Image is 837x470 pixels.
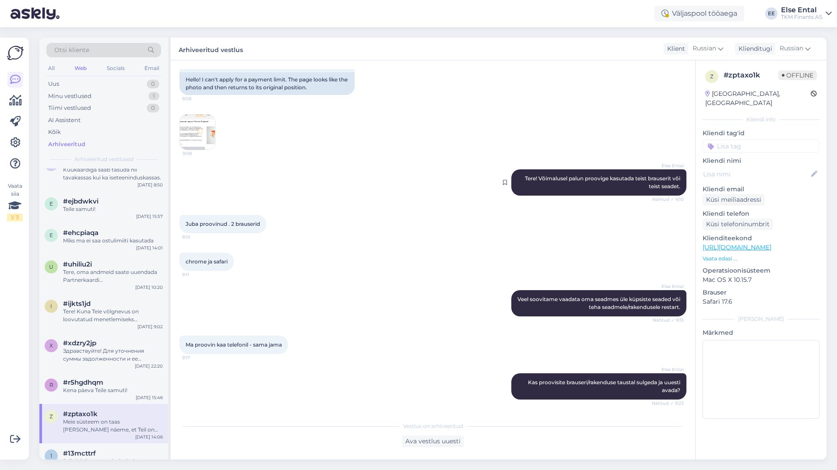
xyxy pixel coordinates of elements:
[63,197,98,205] span: #ejbdwkvi
[778,70,817,80] span: Offline
[182,95,215,102] span: 9:08
[186,258,228,265] span: chrome ja safari
[651,196,684,203] span: Nähtud ✓ 9:10
[48,140,85,149] div: Arhiveeritud
[136,213,163,220] div: [DATE] 15:57
[135,284,163,291] div: [DATE] 10:20
[7,182,23,221] div: Vaata siia
[7,214,23,221] div: 1 / 3
[765,7,777,20] div: EE
[74,155,134,163] span: Arhiveeritud vestlused
[180,115,215,150] img: Attachment
[780,44,803,53] span: Russian
[135,363,163,369] div: [DATE] 22:20
[48,104,91,112] div: Tiimi vestlused
[63,268,163,284] div: Tere, oma andmeid saate uuendada Partnerkaardi iseteeninduskeskkonnas.
[137,323,163,330] div: [DATE] 9:02
[63,386,163,394] div: Kena päeva Teile samuti!
[651,162,684,169] span: Else Ental
[703,185,819,194] p: Kliendi email
[703,243,771,251] a: [URL][DOMAIN_NAME]
[664,44,685,53] div: Klient
[63,347,163,363] div: Здравствуйте! Для уточнения суммы задолженности и ее истории, пожалуйста, отправьте запрос на эле...
[703,255,819,263] p: Vaata edasi ...
[703,315,819,323] div: [PERSON_NAME]
[143,63,161,74] div: Email
[54,46,89,55] span: Otsi kliente
[703,156,819,165] p: Kliendi nimi
[724,70,778,81] div: # zptaxo1k
[147,104,159,112] div: 0
[703,129,819,138] p: Kliendi tag'id
[710,73,714,80] span: z
[136,394,163,401] div: [DATE] 15:46
[147,80,159,88] div: 0
[705,89,811,108] div: [GEOGRAPHIC_DATA], [GEOGRAPHIC_DATA]
[48,128,61,137] div: Kõik
[105,63,127,74] div: Socials
[179,43,243,55] label: Arhiveeritud vestlus
[63,379,103,386] span: #r5hgdhqm
[63,237,163,245] div: Miks ma ei saa ostulimiiti kasutada
[63,166,163,182] div: Kuukaardiga saab tasuda nii tavakassas kui ka iseteeninduskassas.
[517,296,682,310] span: Veel soovitame vaadata oma seadmes üle küpsiste seaded või teha seadmele/rakendusele restart.
[651,400,684,407] span: Nähtud ✓ 9:23
[781,14,822,21] div: TKM Finants AS
[186,221,260,227] span: Juba proovinud . 2 brauserid
[63,300,91,308] span: #ijkts1jd
[63,339,96,347] span: #xdzry2jp
[654,6,744,21] div: Väljaspool tööaega
[703,328,819,337] p: Märkmed
[49,342,53,349] span: x
[703,288,819,297] p: Brauser
[73,63,88,74] div: Web
[693,44,716,53] span: Russian
[48,116,81,125] div: AI Assistent
[48,92,91,101] div: Minu vestlused
[703,234,819,243] p: Klienditeekond
[651,366,684,373] span: Else Ental
[703,275,819,284] p: Mac OS X 10.15.7
[703,140,819,153] input: Lisa tag
[46,63,56,74] div: All
[136,245,163,251] div: [DATE] 14:01
[703,266,819,275] p: Operatsioonisüsteem
[781,7,822,14] div: Else Ental
[182,271,215,278] span: 9:11
[49,413,53,420] span: z
[528,379,682,393] span: Kas proovisite brauseri/rakenduse taustal sulgeda ja uuesti avada?
[48,80,59,88] div: Uus
[63,308,163,323] div: Tere! Kuna Teie võlgnevus on loovutatud menetlemiseks inkassofirmale, siis tuleb Teil võlgnevus t...
[135,434,163,440] div: [DATE] 14:06
[703,297,819,306] p: Safari 17.6
[182,354,215,361] span: 9:17
[49,382,53,388] span: r
[651,283,684,290] span: Else Ental
[148,92,159,101] div: 1
[703,169,809,179] input: Lisa nimi
[186,341,282,348] span: Ma proovin kaa telefonil - sama jama
[63,229,98,237] span: #ehcpiaqa
[49,263,53,270] span: u
[183,150,215,157] span: 9:08
[63,418,163,434] div: Meie süsteem on taas [PERSON_NAME] näeme, et Teil on lepingute sõlmimine juba õnnestunud.
[703,218,773,230] div: Küsi telefoninumbrit
[49,232,53,239] span: e
[50,452,52,459] span: 1
[49,200,53,207] span: e
[182,234,215,240] span: 9:10
[735,44,772,53] div: Klienditugi
[63,410,98,418] span: #zptaxo1k
[651,317,684,323] span: Nähtud ✓ 9:15
[50,303,52,309] span: i
[703,194,765,206] div: Küsi meiliaadressi
[403,422,463,430] span: Vestlus on arhiveeritud
[179,72,355,95] div: Hello! I can't apply for a payment limit. The page looks like the photo and then returns to its o...
[525,175,682,189] span: Tere! Võimalusel palun proovige kasutada teist brauserit või teist seadet.
[703,116,819,123] div: Kliendi info
[781,7,832,21] a: Else EntalTKM Finants AS
[402,435,464,447] div: Ava vestlus uuesti
[63,205,163,213] div: Teile samuti!
[63,449,96,457] span: #13mcttrf
[7,45,24,61] img: Askly Logo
